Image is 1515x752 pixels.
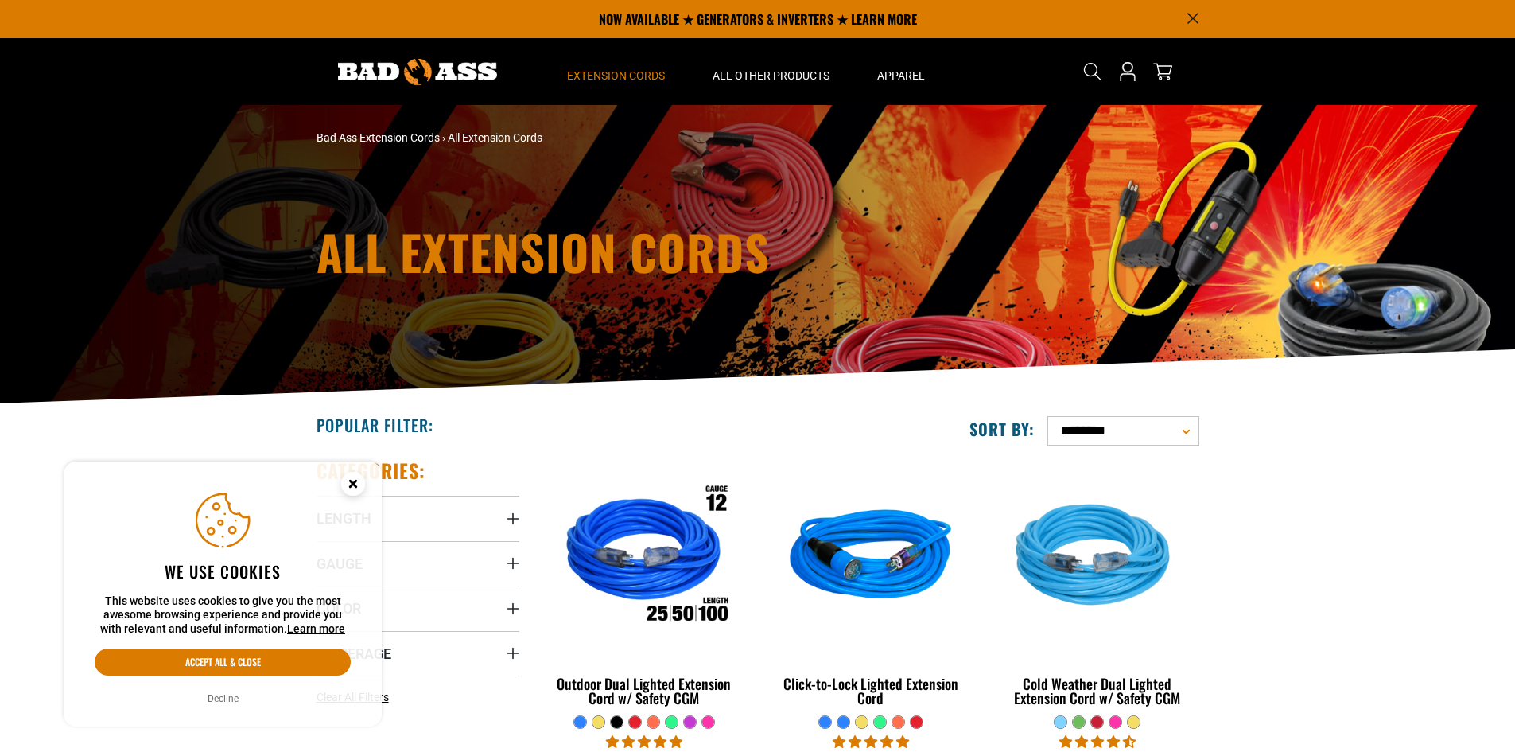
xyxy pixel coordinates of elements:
a: Outdoor Dual Lighted Extension Cord w/ Safety CGM Outdoor Dual Lighted Extension Cord w/ Safety CGM [543,458,746,715]
div: Click-to-Lock Lighted Extension Cord [769,676,972,705]
summary: Apparel [853,38,949,105]
span: Extension Cords [567,68,665,83]
img: blue [771,466,971,649]
h2: Popular Filter: [317,415,433,435]
a: blue Click-to-Lock Lighted Extension Cord [769,458,972,715]
span: › [442,131,445,144]
button: Decline [203,691,243,707]
summary: Length [317,496,519,540]
div: Cold Weather Dual Lighted Extension Cord w/ Safety CGM [996,676,1198,705]
aside: Cookie Consent [64,462,382,727]
summary: Gauge [317,541,519,586]
h1: All Extension Cords [317,228,897,275]
span: Apparel [877,68,925,83]
p: This website uses cookies to give you the most awesome browsing experience and provide you with r... [95,594,351,637]
span: All Other Products [713,68,829,83]
a: Learn more [287,622,345,635]
span: 4.81 stars [606,734,682,750]
span: 4.87 stars [833,734,909,750]
span: All Extension Cords [448,131,542,144]
span: 4.62 stars [1059,734,1136,750]
h2: We use cookies [95,561,351,582]
summary: Color [317,586,519,630]
button: Accept all & close [95,649,351,676]
a: Light Blue Cold Weather Dual Lighted Extension Cord w/ Safety CGM [996,458,1198,715]
img: Light Blue [997,466,1198,649]
summary: Extension Cords [543,38,689,105]
div: Outdoor Dual Lighted Extension Cord w/ Safety CGM [543,676,746,705]
summary: Amperage [317,631,519,676]
label: Sort by: [969,419,1035,439]
h2: Categories: [317,458,426,483]
img: Bad Ass Extension Cords [338,59,497,85]
summary: All Other Products [689,38,853,105]
img: Outdoor Dual Lighted Extension Cord w/ Safety CGM [544,466,744,649]
nav: breadcrumbs [317,130,897,146]
summary: Search [1080,59,1105,84]
a: Bad Ass Extension Cords [317,131,440,144]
